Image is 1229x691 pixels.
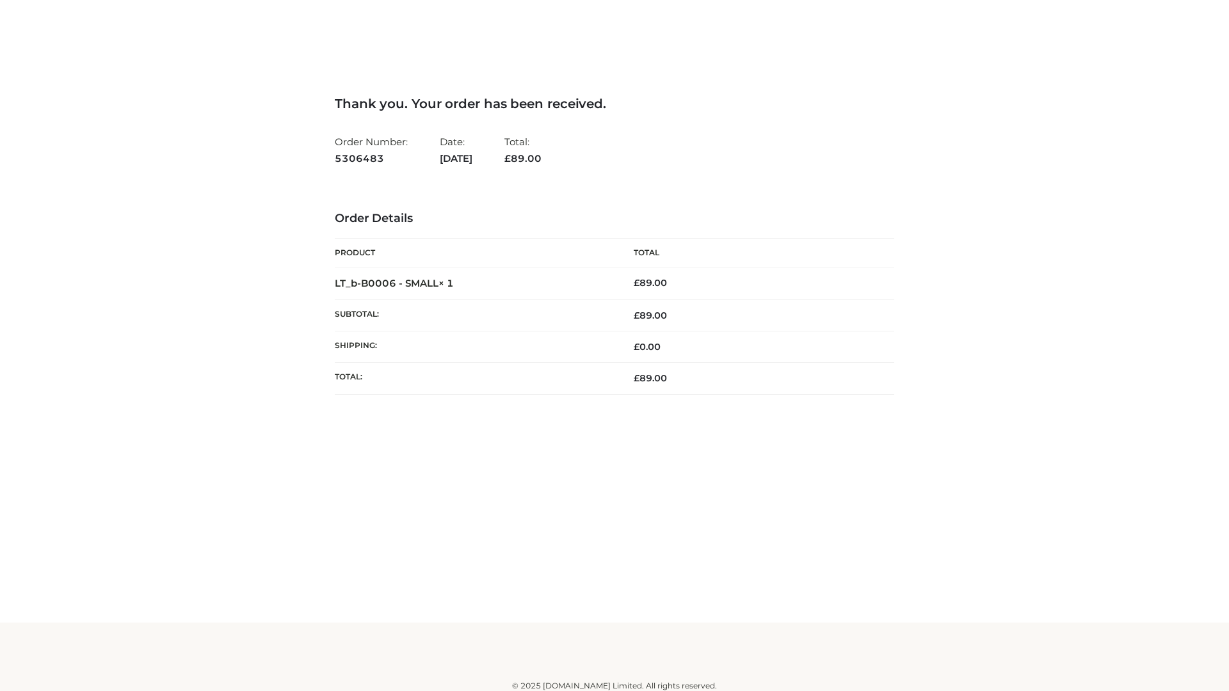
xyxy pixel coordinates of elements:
[634,277,667,289] bdi: 89.00
[335,131,408,170] li: Order Number:
[440,131,472,170] li: Date:
[504,152,542,164] span: 89.00
[335,239,614,267] th: Product
[335,277,454,289] strong: LT_b-B0006 - SMALL
[614,239,894,267] th: Total
[504,152,511,164] span: £
[440,150,472,167] strong: [DATE]
[634,372,639,384] span: £
[634,372,667,384] span: 89.00
[504,131,542,170] li: Total:
[335,150,408,167] strong: 5306483
[634,341,639,353] span: £
[634,310,667,321] span: 89.00
[335,331,614,363] th: Shipping:
[335,212,894,226] h3: Order Details
[634,310,639,321] span: £
[634,341,661,353] bdi: 0.00
[335,299,614,331] th: Subtotal:
[335,363,614,394] th: Total:
[634,277,639,289] span: £
[335,96,894,111] h3: Thank you. Your order has been received.
[438,277,454,289] strong: × 1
